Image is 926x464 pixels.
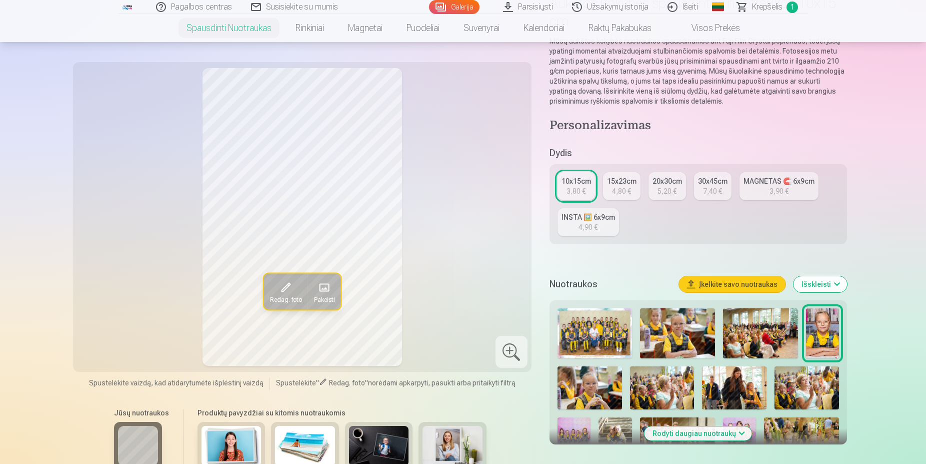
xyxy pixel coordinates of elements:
[694,172,731,200] a: 30x45cm7,40 €
[283,14,336,42] a: Rinkiniai
[557,208,619,236] a: INSTA 🖼️ 6x9cm4,90 €
[752,1,782,13] span: Krepšelis
[657,186,676,196] div: 5,20 €
[313,295,334,303] span: Pakeisti
[89,378,263,388] span: Spustelėkite vaizdą, kad atidarytumėte išplėstinį vaizdą
[549,36,847,106] p: Mūsų aukštos kokybės nuotraukos spausdinamos ant Fuji Film Crystal popieriaus, todėl jūsų ypating...
[578,222,597,232] div: 4,90 €
[174,14,283,42] a: Spausdinti nuotraukas
[549,277,671,291] h5: Nuotraukos
[114,408,169,418] h6: Jūsų nuotraukos
[368,379,515,387] span: norėdami apkarpyti, pasukti arba pritaikyti filtrą
[576,14,663,42] a: Raktų pakabukas
[307,273,340,309] button: Pakeisti
[276,379,316,387] span: Spustelėkite
[549,118,847,134] h4: Personalizavimas
[663,14,752,42] a: Visos prekės
[739,172,818,200] a: MAGNETAS 🧲 6x9cm3,90 €
[269,295,301,303] span: Redag. foto
[566,186,585,196] div: 3,80 €
[607,176,636,186] div: 15x23cm
[561,176,591,186] div: 10x15cm
[557,172,595,200] a: 10x15cm3,80 €
[793,276,847,292] button: Išskleisti
[549,146,847,160] h5: Dydis
[394,14,451,42] a: Puodeliai
[316,379,319,387] span: "
[698,176,727,186] div: 30x45cm
[612,186,631,196] div: 4,80 €
[679,276,785,292] button: Įkelkite savo nuotraukas
[336,14,394,42] a: Magnetai
[769,186,788,196] div: 3,90 €
[329,379,365,387] span: Redag. foto
[648,172,686,200] a: 20x30cm5,20 €
[122,4,133,10] img: /fa2
[644,426,752,440] button: Rodyti daugiau nuotraukų
[193,408,490,418] h6: Produktų pavyzdžiai su kitomis nuotraukomis
[365,379,368,387] span: "
[652,176,682,186] div: 20x30cm
[603,172,640,200] a: 15x23cm4,80 €
[743,176,814,186] div: MAGNETAS 🧲 6x9cm
[263,273,307,309] button: Redag. foto
[561,212,615,222] div: INSTA 🖼️ 6x9cm
[451,14,511,42] a: Suvenyrai
[786,2,798,13] span: 1
[703,186,722,196] div: 7,40 €
[511,14,576,42] a: Kalendoriai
